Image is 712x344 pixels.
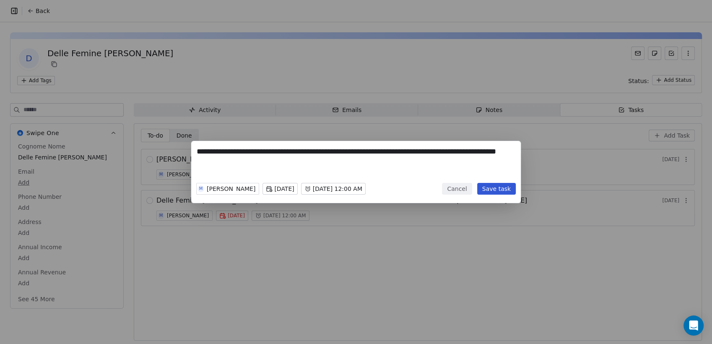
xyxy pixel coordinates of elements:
[274,185,294,193] span: [DATE]
[262,183,297,195] button: [DATE]
[207,186,255,192] div: [PERSON_NAME]
[442,183,472,195] button: Cancel
[313,185,362,193] span: [DATE] 12:00 AM
[477,183,516,195] button: Save task
[301,183,366,195] button: [DATE] 12:00 AM
[199,185,203,192] div: M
